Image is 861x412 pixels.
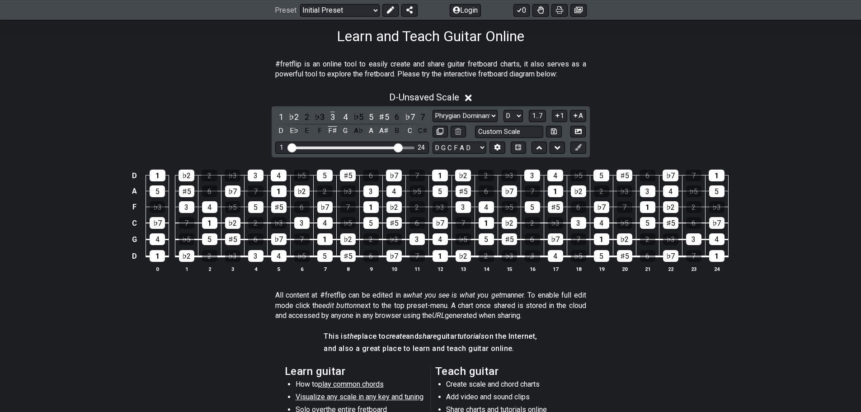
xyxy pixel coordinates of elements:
div: 2 [640,233,655,245]
button: Toggle Dexterity for all fretkits [532,4,549,16]
div: ♯5 [386,217,402,229]
em: share [419,332,437,341]
div: toggle scale degree [391,111,403,123]
div: ♭5 [294,170,310,181]
th: 2 [198,264,221,274]
div: 2 [479,250,494,262]
button: Create image [570,4,587,16]
div: 1 [363,201,379,213]
div: 5 [594,250,609,262]
button: First click edit preset to enable marker editing [570,142,586,154]
th: 16 [521,264,544,274]
div: 5 [363,217,379,229]
div: 2 [409,201,425,213]
div: 4 [386,185,402,197]
em: create [386,332,406,341]
th: 13 [452,264,475,274]
button: Move up [532,142,547,154]
div: 2 [594,185,609,197]
h4: This is place to and guitar on the Internet, [324,331,537,341]
th: 3 [221,264,244,274]
div: 7 [617,201,632,213]
div: ♭5 [686,185,701,197]
div: ♭7 [548,233,563,245]
th: 11 [405,264,428,274]
th: 8 [336,264,359,274]
button: A [570,110,586,122]
h2: Teach guitar [435,366,577,376]
div: ♭7 [225,185,240,197]
button: Delete [451,126,466,138]
th: 9 [359,264,382,274]
div: toggle pitch class [404,125,416,137]
div: 5 [525,201,540,213]
div: Visible fret range [275,142,429,154]
h1: Learn and Teach Guitar Online [337,28,524,45]
td: D [129,168,140,184]
div: 2 [202,250,217,262]
div: 1 [150,170,165,181]
div: ♯5 [456,185,471,197]
button: Edit Tuning [489,142,505,154]
div: 3 [456,201,471,213]
div: 2 [248,217,263,229]
div: 2 [686,201,701,213]
h4: and also a great place to learn and teach guitar online. [324,344,537,354]
div: ♭2 [455,170,471,181]
div: 7 [409,170,425,181]
div: toggle scale degree [301,111,313,123]
div: toggle pitch class [275,125,287,137]
div: 6 [294,201,310,213]
div: 7 [179,217,194,229]
div: toggle pitch class [288,125,300,137]
div: 24 [418,144,425,152]
div: 4 [202,201,217,213]
div: ♭2 [502,217,517,229]
button: 1 [552,110,567,122]
th: 19 [590,264,613,274]
div: ♯5 [548,201,563,213]
div: 6 [686,217,701,229]
div: ♭5 [570,170,586,181]
div: 7 [686,170,701,181]
div: 6 [202,185,217,197]
li: Create scale and chord charts [446,379,575,392]
div: ♭7 [663,250,678,262]
th: 7 [313,264,336,274]
div: ♭3 [271,217,287,229]
div: toggle scale degree [417,111,428,123]
div: toggle scale degree [378,111,390,123]
td: A [129,183,140,199]
div: 4 [271,250,287,262]
div: 1 [280,144,283,152]
div: 1 [479,217,494,229]
div: 3 [363,185,379,197]
em: the [347,332,358,341]
div: 4 [271,170,287,181]
div: ♭3 [225,250,240,262]
div: 4 [150,233,165,245]
div: 3 [525,250,540,262]
div: ♭5 [409,185,425,197]
div: ♭2 [386,201,402,213]
em: tutorials [457,332,485,341]
div: toggle pitch class [314,125,325,137]
div: ♭7 [386,250,402,262]
div: 1 [317,233,333,245]
div: 6 [479,185,494,197]
div: ♭5 [617,217,632,229]
div: ♭2 [340,233,356,245]
select: Preset [300,4,380,16]
th: 12 [428,264,452,274]
div: toggle pitch class [391,125,403,137]
div: 6 [409,217,425,229]
div: ♭3 [340,185,356,197]
div: 6 [640,170,655,181]
div: 5 [202,233,217,245]
div: ♭7 [386,170,402,181]
div: toggle scale degree [275,111,287,123]
div: ♯5 [340,170,356,181]
button: Create Image [570,126,586,138]
div: ♭3 [501,170,517,181]
button: 0 [513,4,530,16]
